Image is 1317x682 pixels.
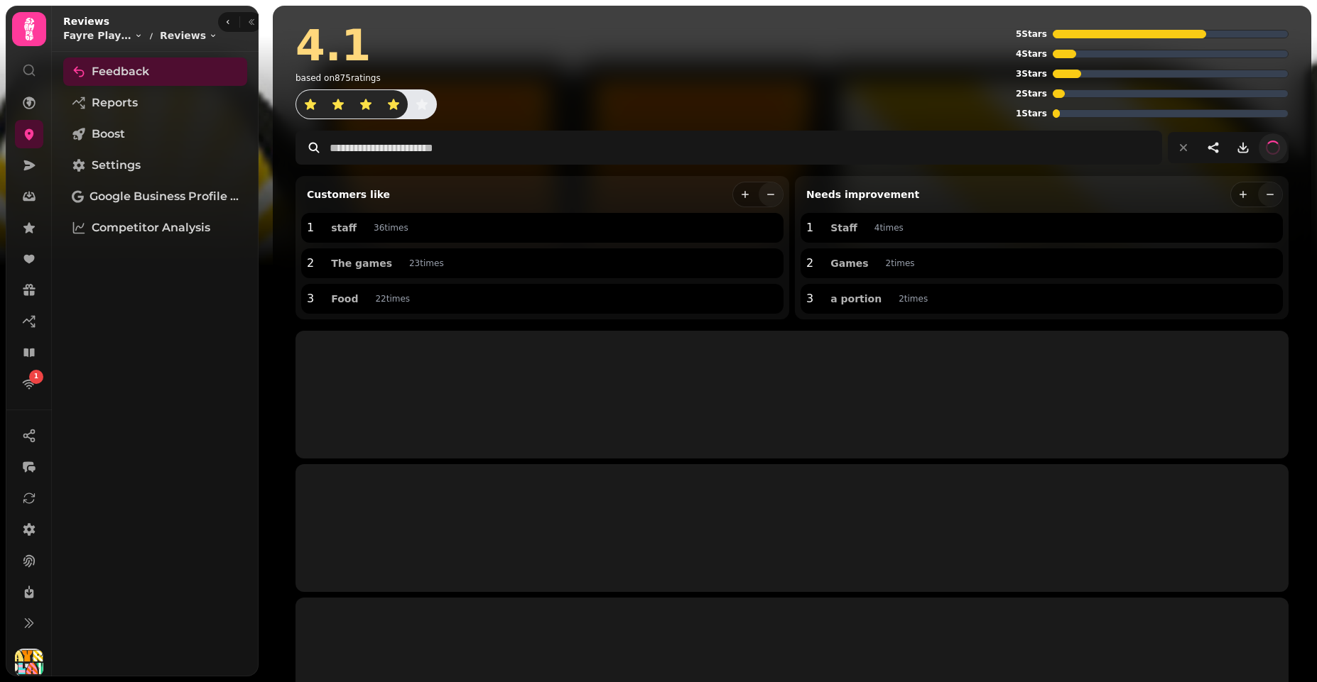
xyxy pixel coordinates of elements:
button: Reviews [160,28,217,43]
a: Google Business Profile (Beta) [63,182,247,211]
button: Food [320,290,369,308]
span: Staff [830,223,857,233]
p: 1 Stars [1016,108,1047,119]
a: Feedback [63,57,247,86]
button: filter [1259,133,1287,162]
p: Customers like [301,187,390,202]
p: 22 time s [375,293,410,304]
button: The games [320,254,403,273]
span: Google Business Profile (Beta) [90,188,239,205]
p: 2 Stars [1016,88,1047,99]
p: 4 Stars [1016,48,1047,60]
nav: Tabs [52,52,259,676]
span: Games [830,258,868,268]
button: a portion [819,290,893,308]
span: The games [331,258,392,268]
button: more [1231,182,1255,207]
button: reset filters [1169,133,1198,162]
p: 3 [307,290,314,307]
a: Boost [63,120,247,148]
span: staff [331,223,357,233]
p: 2 [307,255,314,272]
span: Settings [92,157,141,174]
button: star [352,90,380,119]
span: a portion [830,294,882,304]
a: Competitor Analysis [63,214,247,242]
p: 23 time s [409,258,444,269]
span: Reports [92,94,138,111]
p: 3 [806,290,813,307]
button: star [296,90,325,119]
p: 2 time s [899,293,928,304]
span: Boost [92,126,125,143]
p: 2 [806,255,813,272]
button: Staff [819,219,869,237]
button: share-thread [1199,133,1227,162]
p: 5 Stars [1016,28,1047,40]
span: Fayre Play Free Wifi GLA [63,28,131,43]
p: based on 875 ratings [296,72,381,84]
img: User avatar [15,649,43,677]
button: less [759,182,783,207]
h2: Reviews [63,14,217,28]
span: Competitor Analysis [92,219,210,236]
a: 1 [15,370,43,398]
p: 1 [806,219,813,236]
p: 2 time s [886,258,915,269]
button: less [1258,182,1282,207]
p: 1 [307,219,314,236]
button: more [733,182,757,207]
span: Food [331,294,358,304]
p: 36 time s [374,222,408,233]
h2: 4.1 [296,24,371,67]
p: Needs improvement [801,187,919,202]
button: staff [320,219,368,237]
button: star [379,90,408,119]
button: Fayre Play Free Wifi GLA [63,28,143,43]
p: 3 Stars [1016,68,1047,79]
button: star [324,90,352,119]
button: download [1229,133,1257,162]
button: Games [819,254,879,273]
span: Feedback [92,63,149,80]
a: Settings [63,151,247,180]
span: 1 [34,372,38,382]
nav: breadcrumb [63,28,217,43]
button: star [408,90,436,119]
p: 4 time s [874,222,904,233]
button: User avatar [12,649,46,677]
a: Reports [63,89,247,117]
